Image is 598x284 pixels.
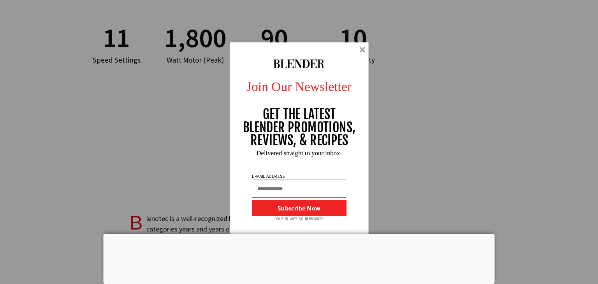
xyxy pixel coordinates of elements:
[223,77,375,96] p: Join Our Newsletter
[251,174,285,179] p: E-MAIL ADDRESS
[252,200,346,216] button: Subscribe Now
[104,234,495,282] iframe: Advertisement
[275,216,323,222] p: YOUR PRIVACY IS OUR PRIORITY
[243,108,356,147] p: GET THE LATEST BLENDER PROMOTIONS, REVIEWS, & RECIPES
[223,150,375,156] p: Delivered straight to your inbox.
